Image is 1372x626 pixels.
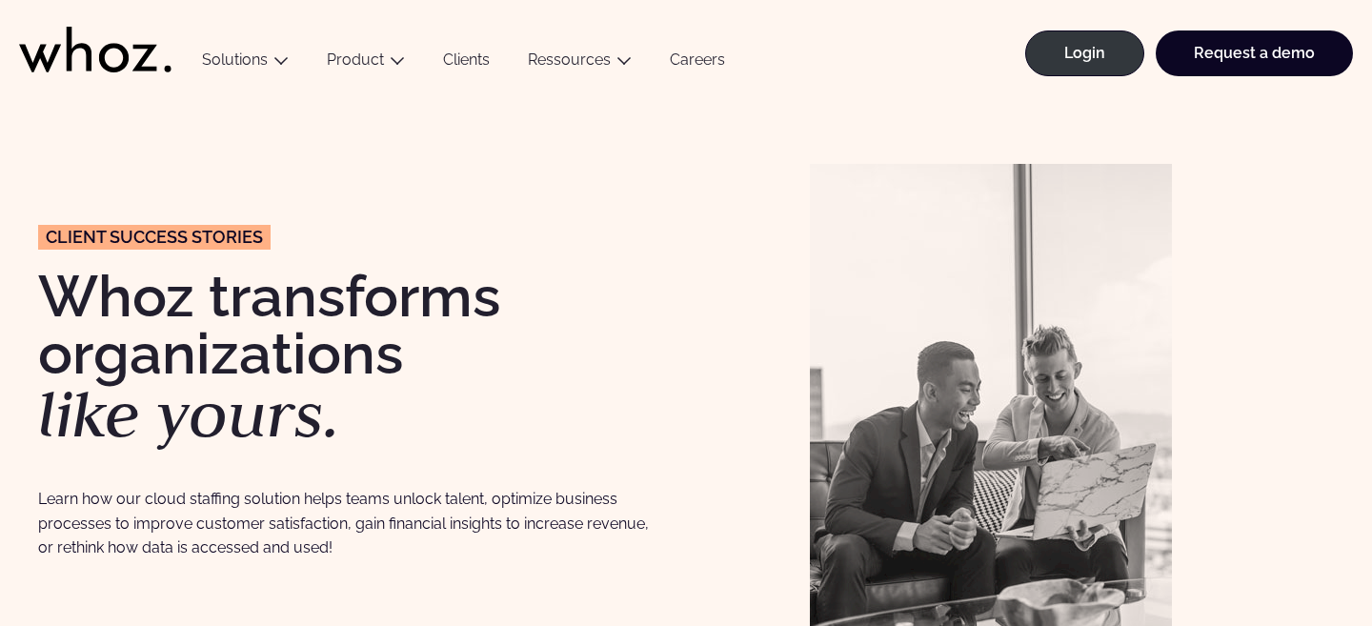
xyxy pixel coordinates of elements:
[327,50,384,69] a: Product
[46,229,263,246] span: CLIENT success stories
[424,50,509,76] a: Clients
[38,372,340,455] em: like yours.
[528,50,611,69] a: Ressources
[38,487,667,559] p: Learn how our cloud staffing solution helps teams unlock talent, optimize business processes to i...
[38,268,667,447] h1: Whoz transforms organizations
[509,50,651,76] button: Ressources
[1025,30,1144,76] a: Login
[308,50,424,76] button: Product
[183,50,308,76] button: Solutions
[651,50,744,76] a: Careers
[1156,30,1353,76] a: Request a demo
